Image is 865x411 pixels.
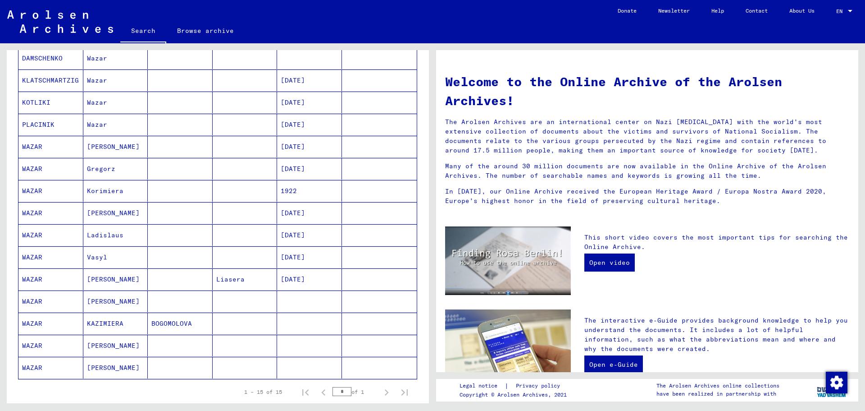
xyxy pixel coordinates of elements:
img: Change consent [826,372,847,393]
mat-cell: Wazar [83,47,148,69]
span: EN [836,8,846,14]
mat-cell: Liasera [213,268,278,290]
p: The Arolsen Archives are an international center on Nazi [MEDICAL_DATA] with the world’s most ext... [445,117,849,155]
button: Next page [378,383,396,401]
mat-cell: WAZAR [18,313,83,334]
p: Copyright © Arolsen Archives, 2021 [460,391,571,399]
mat-cell: [DATE] [277,224,342,246]
mat-cell: WAZAR [18,357,83,379]
mat-cell: KLATSCHMARTZIG [18,69,83,91]
mat-cell: PLACINIK [18,114,83,135]
mat-cell: Wazar [83,69,148,91]
mat-cell: Wazar [83,114,148,135]
a: Browse archive [166,20,245,42]
mat-cell: WAZAR [18,291,83,312]
mat-cell: [DATE] [277,114,342,135]
img: Arolsen_neg.svg [7,10,113,33]
mat-cell: Korimiera [83,180,148,202]
p: The Arolsen Archives online collections [656,382,779,390]
button: Last page [396,383,414,401]
mat-cell: 1922 [277,180,342,202]
mat-cell: [PERSON_NAME] [83,357,148,379]
a: Open e-Guide [584,356,643,374]
mat-cell: WAZAR [18,335,83,356]
mat-cell: WAZAR [18,246,83,268]
mat-cell: WAZAR [18,268,83,290]
a: Legal notice [460,381,505,391]
mat-cell: Ladislaus [83,224,148,246]
mat-cell: KAZIMIERA [83,313,148,334]
mat-cell: [PERSON_NAME] [83,202,148,224]
p: In [DATE], our Online Archive received the European Heritage Award / Europa Nostra Award 2020, Eu... [445,187,849,206]
mat-cell: Wazar [83,92,148,113]
mat-cell: [DATE] [277,268,342,290]
mat-cell: Vasyl [83,246,148,268]
mat-cell: [PERSON_NAME] [83,268,148,290]
mat-cell: WAZAR [18,136,83,157]
mat-cell: [DATE] [277,92,342,113]
p: The interactive e-Guide provides background knowledge to help you understand the documents. It in... [584,316,849,354]
div: | [460,381,571,391]
mat-cell: WAZAR [18,180,83,202]
mat-cell: WAZAR [18,224,83,246]
mat-cell: [DATE] [277,69,342,91]
h1: Welcome to the Online Archive of the Arolsen Archives! [445,72,849,110]
mat-cell: [PERSON_NAME] [83,291,148,312]
mat-cell: [DATE] [277,246,342,268]
img: yv_logo.png [815,379,849,401]
p: Many of the around 30 million documents are now available in the Online Archive of the Arolsen Ar... [445,162,849,180]
mat-cell: DAMSCHENKO [18,47,83,69]
mat-cell: [PERSON_NAME] [83,136,148,157]
mat-cell: WAZAR [18,158,83,180]
button: Previous page [314,383,332,401]
mat-cell: WAZAR [18,202,83,224]
p: have been realized in partnership with [656,390,779,398]
mat-cell: Gregorz [83,158,148,180]
p: This short video covers the most important tips for searching the Online Archive. [584,233,849,252]
mat-cell: [DATE] [277,202,342,224]
mat-cell: KOTLIKI [18,92,83,113]
mat-cell: BOGOMOLOVA [148,313,213,334]
mat-cell: [PERSON_NAME] [83,335,148,356]
img: video.jpg [445,226,571,295]
div: 1 – 15 of 15 [244,388,282,396]
mat-cell: [DATE] [277,136,342,157]
div: of 1 [332,388,378,396]
a: Privacy policy [509,381,571,391]
button: First page [296,383,314,401]
img: eguide.jpg [445,309,571,393]
mat-cell: [DATE] [277,158,342,180]
a: Open video [584,254,635,272]
a: Search [120,20,166,43]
